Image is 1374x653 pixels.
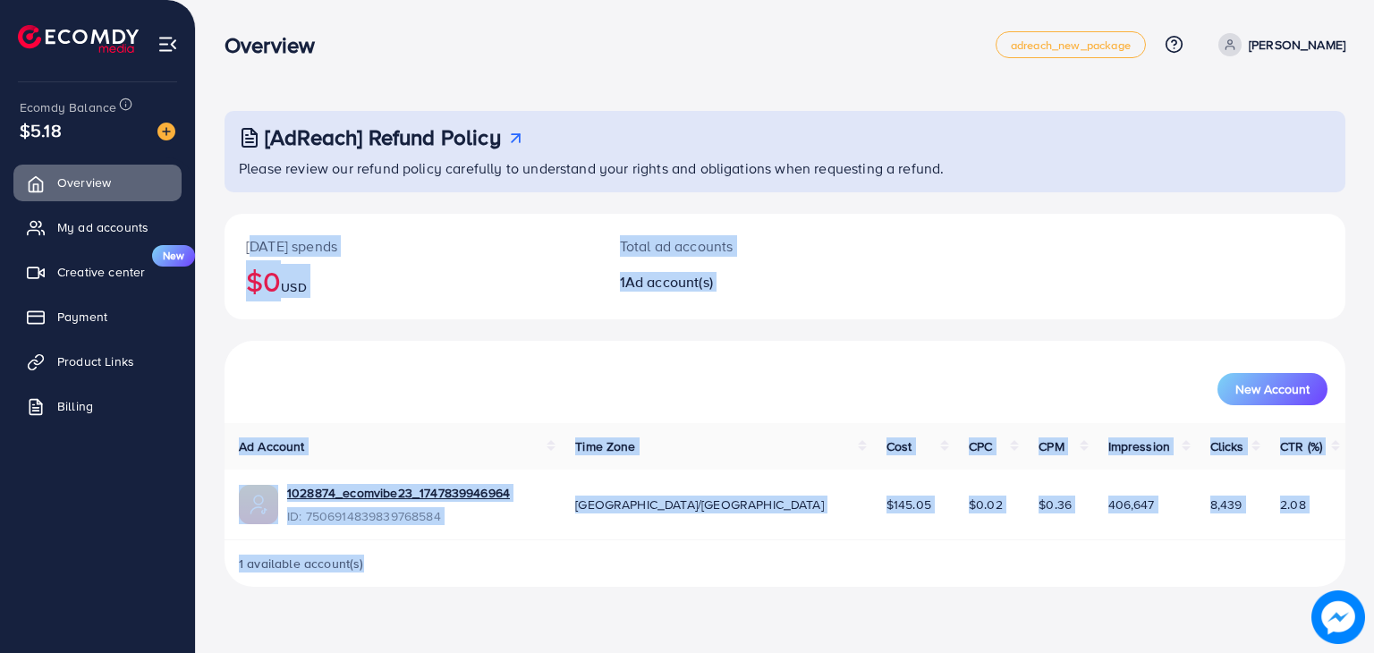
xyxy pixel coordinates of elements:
span: 8,439 [1210,496,1243,513]
h2: $0 [246,264,577,298]
span: Cost [886,437,912,455]
span: CPC [969,437,992,455]
a: Payment [13,299,182,335]
h2: 1 [620,274,857,291]
h3: [AdReach] Refund Policy [265,124,501,150]
span: 1 available account(s) [239,555,364,572]
img: image [1311,590,1365,644]
span: New [152,245,195,267]
span: Clicks [1210,437,1244,455]
span: Impression [1108,437,1171,455]
span: Product Links [57,352,134,370]
span: 2.08 [1280,496,1306,513]
span: adreach_new_package [1011,39,1131,51]
span: USD [281,278,306,296]
p: Please review our refund policy carefully to understand your rights and obligations when requesti... [239,157,1335,179]
p: Total ad accounts [620,235,857,257]
a: 1028874_ecomvibe23_1747839946964 [287,484,510,502]
a: Billing [13,388,182,424]
span: Ecomdy Balance [20,98,116,116]
span: 406,647 [1108,496,1155,513]
span: Ad account(s) [625,272,713,292]
h3: Overview [225,32,329,58]
span: Ad Account [239,437,305,455]
span: Billing [57,397,93,415]
span: ID: 7506914839839768584 [287,507,510,525]
img: logo [18,25,139,53]
a: Overview [13,165,182,200]
span: Creative center [57,263,145,281]
span: $0.02 [969,496,1003,513]
p: [DATE] spends [246,235,577,257]
p: [PERSON_NAME] [1249,34,1345,55]
span: $145.05 [886,496,931,513]
span: Payment [57,308,107,326]
img: menu [157,34,178,55]
span: $0.36 [1039,496,1072,513]
a: adreach_new_package [996,31,1146,58]
img: image [157,123,175,140]
button: New Account [1217,373,1327,405]
span: CTR (%) [1280,437,1322,455]
img: ic-ads-acc.e4c84228.svg [239,485,278,524]
span: $5.18 [20,117,62,143]
span: Overview [57,174,111,191]
span: My ad accounts [57,218,148,236]
a: [PERSON_NAME] [1211,33,1345,56]
span: CPM [1039,437,1064,455]
a: Creative centerNew [13,254,182,290]
a: My ad accounts [13,209,182,245]
span: Time Zone [575,437,635,455]
a: Product Links [13,343,182,379]
span: New Account [1235,383,1310,395]
span: [GEOGRAPHIC_DATA]/[GEOGRAPHIC_DATA] [575,496,824,513]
